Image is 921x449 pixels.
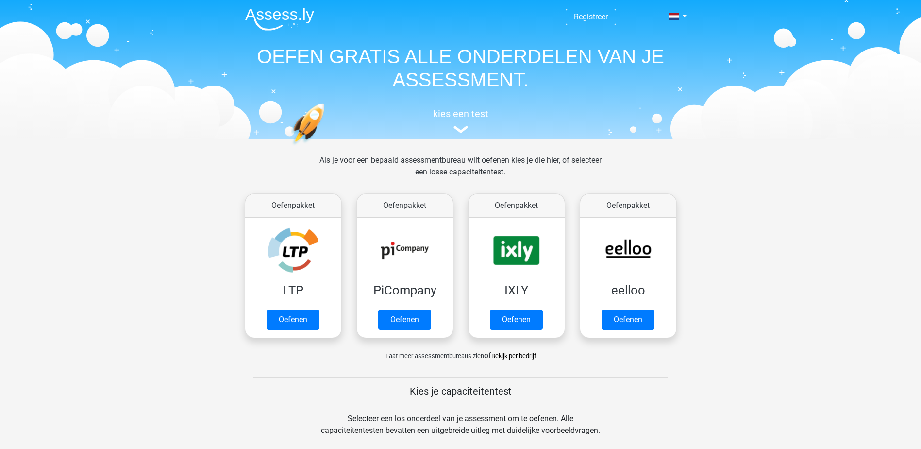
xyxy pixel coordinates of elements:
[237,108,684,134] a: kies een test
[574,12,608,21] a: Registreer
[237,342,684,362] div: of
[491,352,536,360] a: Bekijk per bedrijf
[267,310,319,330] a: Oefenen
[253,385,668,397] h5: Kies je capaciteitentest
[453,126,468,133] img: assessment
[245,8,314,31] img: Assessly
[237,108,684,120] h5: kies een test
[378,310,431,330] a: Oefenen
[490,310,543,330] a: Oefenen
[312,155,609,190] div: Als je voor een bepaald assessmentbureau wilt oefenen kies je die hier, of selecteer een losse ca...
[385,352,484,360] span: Laat meer assessmentbureaus zien
[291,103,362,191] img: oefenen
[312,413,609,448] div: Selecteer een los onderdeel van je assessment om te oefenen. Alle capaciteitentesten bevatten een...
[237,45,684,91] h1: OEFEN GRATIS ALLE ONDERDELEN VAN JE ASSESSMENT.
[602,310,654,330] a: Oefenen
